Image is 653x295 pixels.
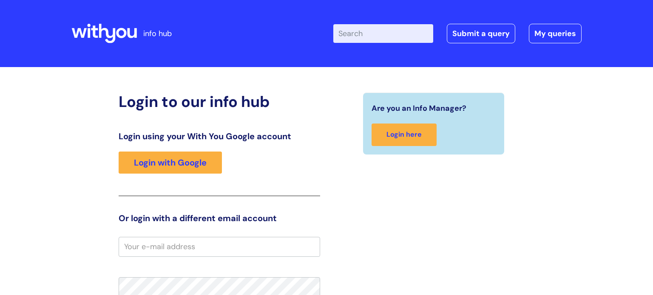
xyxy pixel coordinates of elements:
a: Login with Google [119,152,222,174]
a: Submit a query [447,24,515,43]
span: Are you an Info Manager? [372,101,466,115]
h3: Or login with a different email account [119,213,320,223]
a: My queries [529,24,582,43]
input: Search [333,24,433,43]
h2: Login to our info hub [119,93,320,111]
h3: Login using your With You Google account [119,131,320,141]
a: Login here [372,124,437,146]
p: info hub [143,27,172,40]
input: Your e-mail address [119,237,320,256]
